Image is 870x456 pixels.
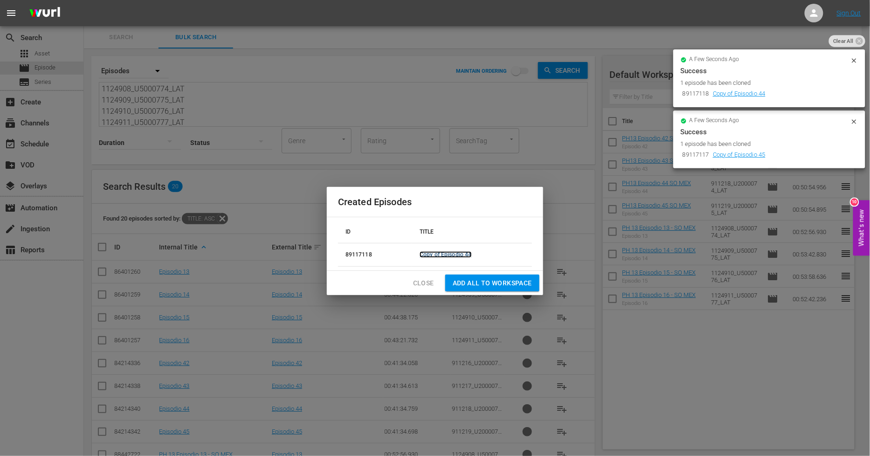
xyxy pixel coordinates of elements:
[6,7,17,19] span: menu
[420,251,471,258] a: Copy of Episodio 44
[22,2,67,24] img: ans4CAIJ8jUAAAAAAAAAAAAAAAAAAAAAAAAgQb4GAAAAAAAAAAAAAAAAAAAAAAAAJMjXAAAAAAAAAAAAAAAAAAAAAAAAgAT5G...
[851,199,858,206] div: 10
[413,277,434,289] span: Close
[338,194,532,209] h2: Created Episodes
[713,90,766,97] a: Copy of Episodio 44
[853,200,870,256] button: Open Feedback Widget
[681,78,848,88] div: 1 episode has been cloned
[690,117,739,124] span: a few seconds ago
[690,56,739,63] span: a few seconds ago
[681,139,848,149] div: 1 episode has been cloned
[829,35,858,47] span: Clear All
[453,277,532,289] span: Add all to Workspace
[681,149,711,161] td: 89117117
[713,151,766,158] a: Copy of Episodio 45
[445,275,539,292] button: Add all to Workspace
[406,275,442,292] button: Close
[412,221,532,243] th: TITLE
[338,221,412,243] th: ID
[338,243,412,266] td: 89117118
[681,88,711,100] td: 89117118
[681,126,858,138] div: Success
[837,9,861,17] a: Sign Out
[681,65,858,76] div: Success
